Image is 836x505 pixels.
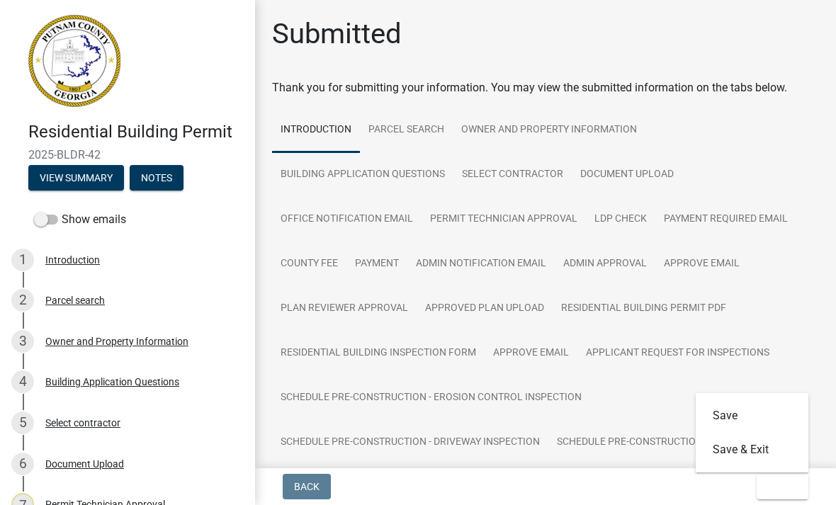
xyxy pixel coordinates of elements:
[555,242,655,287] a: Admin Approval
[453,152,572,198] a: Select contractor
[757,474,808,499] button: Exit
[45,459,124,469] div: Document Upload
[45,255,100,265] div: Introduction
[696,433,809,467] button: Save & Exit
[11,330,34,353] div: 3
[11,249,34,271] div: 1
[572,152,682,198] a: Document Upload
[655,197,796,242] a: Payment Required Email
[453,108,645,153] a: Owner and Property Information
[130,173,183,184] wm-modal-confirm: Notes
[45,336,188,346] div: Owner and Property Information
[272,242,346,287] a: County Fee
[577,331,778,376] a: Applicant Request for Inspections
[553,286,735,331] a: Residential Building Permit PDF
[696,399,809,433] button: Save
[272,108,360,153] a: Introduction
[45,295,105,305] div: Parcel search
[283,474,331,499] button: Back
[346,242,407,287] a: Payment
[422,197,586,242] a: Permit Technician Approval
[485,331,577,376] a: Approve Email
[586,197,655,242] a: LDP Check
[272,331,485,376] a: Residential Building Inspection Form
[272,420,548,465] a: Schedule Pre-construction - Driveway Inspection
[272,375,590,421] a: Schedule Pre-construction - Erosion Control Inspection
[360,108,453,153] a: Parcel search
[28,173,124,184] wm-modal-confirm: Summary
[28,122,244,142] h4: Residential Building Permit
[655,242,748,287] a: Approve Email
[272,79,819,96] div: Thank you for submitting your information. You may view the submitted information on the tabs below.
[28,165,124,191] button: View Summary
[272,152,453,198] a: Building Application Questions
[407,242,555,287] a: Admin Notification Email
[11,453,34,475] div: 6
[272,17,402,51] h1: Submitted
[548,420,810,465] a: Schedule Pre-construction - Toilet Inspection
[294,481,320,492] span: Back
[417,286,553,331] a: Approved Plan Upload
[130,165,183,191] button: Notes
[272,197,422,242] a: Office Notification Email
[28,148,227,161] span: 2025-BLDR-42
[45,377,179,387] div: Building Application Questions
[11,370,34,393] div: 4
[272,286,417,331] a: Plan Reviewer Approval
[11,412,34,434] div: 5
[696,393,809,472] div: Exit
[11,289,34,312] div: 2
[34,211,126,228] label: Show emails
[45,418,120,428] div: Select contractor
[28,15,120,107] img: Putnam County, Georgia
[768,481,789,492] span: Exit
